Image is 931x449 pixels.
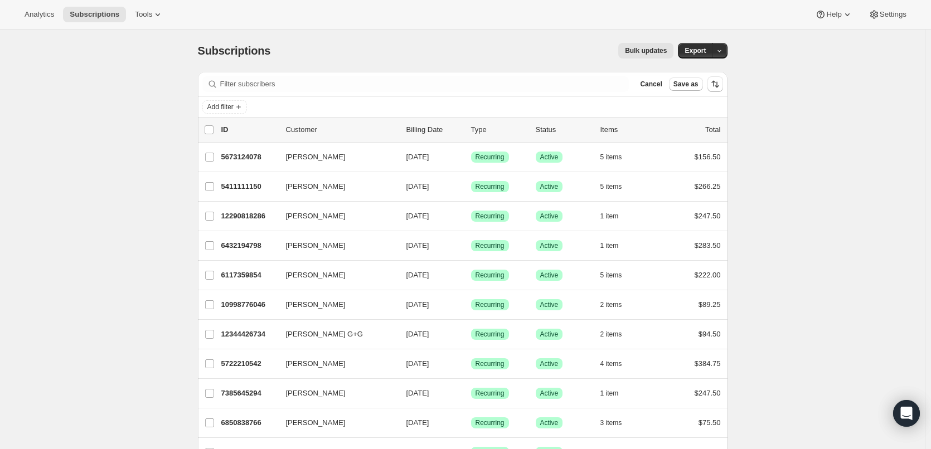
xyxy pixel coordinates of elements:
button: [PERSON_NAME] [279,384,391,402]
button: [PERSON_NAME] G+G [279,325,391,343]
span: 5 items [600,271,622,280]
span: Active [540,153,559,162]
span: Recurring [476,153,505,162]
span: [DATE] [406,153,429,161]
span: Tools [135,10,152,19]
span: [PERSON_NAME] [286,299,346,310]
button: 2 items [600,297,634,313]
div: 6432194798[PERSON_NAME][DATE]SuccessRecurringSuccessActive1 item$283.50 [221,238,721,253]
button: Save as [669,77,703,91]
p: 5722210542 [221,358,277,369]
div: IDCustomerBilling DateTypeStatusItemsTotal [221,124,721,135]
p: 12290818286 [221,211,277,222]
button: [PERSON_NAME] [279,237,391,255]
button: [PERSON_NAME] [279,178,391,196]
div: 12290818286[PERSON_NAME][DATE]SuccessRecurringSuccessActive1 item$247.50 [221,208,721,224]
span: Recurring [476,359,505,368]
span: Save as [673,80,699,89]
span: [DATE] [406,182,429,191]
button: [PERSON_NAME] [279,207,391,225]
button: 3 items [600,415,634,431]
span: 4 items [600,359,622,368]
p: 6432194798 [221,240,277,251]
button: Settings [862,7,913,22]
p: 6117359854 [221,270,277,281]
span: Active [540,271,559,280]
span: [DATE] [406,389,429,397]
button: Cancel [636,77,666,91]
span: Recurring [476,212,505,221]
span: 1 item [600,389,619,398]
span: Bulk updates [625,46,667,55]
span: 5 items [600,182,622,191]
button: Export [678,43,712,58]
span: [DATE] [406,330,429,338]
p: 5673124078 [221,152,277,163]
span: Active [540,418,559,427]
span: [PERSON_NAME] [286,152,346,163]
button: Help [808,7,859,22]
span: Cancel [640,80,662,89]
button: 4 items [600,356,634,372]
span: [DATE] [406,241,429,250]
span: [PERSON_NAME] [286,388,346,399]
p: 7385645294 [221,388,277,399]
span: Subscriptions [70,10,119,19]
span: 3 items [600,418,622,427]
button: Sort the results [707,76,723,92]
span: [DATE] [406,212,429,220]
span: [PERSON_NAME] [286,240,346,251]
button: 5 items [600,149,634,165]
button: Bulk updates [618,43,673,58]
span: Recurring [476,330,505,339]
button: Analytics [18,7,61,22]
span: Help [826,10,841,19]
span: 2 items [600,300,622,309]
span: $247.50 [695,212,721,220]
div: 7385645294[PERSON_NAME][DATE]SuccessRecurringSuccessActive1 item$247.50 [221,385,721,401]
span: Settings [880,10,906,19]
button: [PERSON_NAME] [279,296,391,314]
span: Analytics [25,10,54,19]
div: Items [600,124,656,135]
p: Customer [286,124,397,135]
span: 1 item [600,241,619,250]
span: Active [540,330,559,339]
span: Add filter [207,103,234,111]
span: Active [540,300,559,309]
span: [PERSON_NAME] G+G [286,329,363,340]
div: 5673124078[PERSON_NAME][DATE]SuccessRecurringSuccessActive5 items$156.50 [221,149,721,165]
span: $222.00 [695,271,721,279]
span: Active [540,359,559,368]
span: $75.50 [699,418,721,427]
span: Active [540,389,559,398]
p: 5411111150 [221,181,277,192]
button: 1 item [600,385,631,401]
span: [DATE] [406,359,429,368]
span: [DATE] [406,300,429,309]
div: Open Intercom Messenger [893,400,920,427]
span: Recurring [476,389,505,398]
p: 10998776046 [221,299,277,310]
button: Tools [128,7,170,22]
div: 6117359854[PERSON_NAME][DATE]SuccessRecurringSuccessActive5 items$222.00 [221,267,721,283]
span: $266.25 [695,182,721,191]
span: Subscriptions [198,45,271,57]
button: 2 items [600,326,634,342]
div: 5722210542[PERSON_NAME][DATE]SuccessRecurringSuccessActive4 items$384.75 [221,356,721,372]
input: Filter subscribers [220,76,629,92]
span: [PERSON_NAME] [286,358,346,369]
div: 5411111150[PERSON_NAME][DATE]SuccessRecurringSuccessActive5 items$266.25 [221,179,721,194]
div: 12344426734[PERSON_NAME] G+G[DATE]SuccessRecurringSuccessActive2 items$94.50 [221,326,721,342]
p: ID [221,124,277,135]
button: 1 item [600,208,631,224]
span: Recurring [476,271,505,280]
span: [PERSON_NAME] [286,417,346,428]
p: Total [705,124,720,135]
span: $247.50 [695,389,721,397]
span: Recurring [476,300,505,309]
span: Recurring [476,418,505,427]
p: 12344426734 [221,329,277,340]
span: [PERSON_NAME] [286,181,346,192]
span: Active [540,212,559,221]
